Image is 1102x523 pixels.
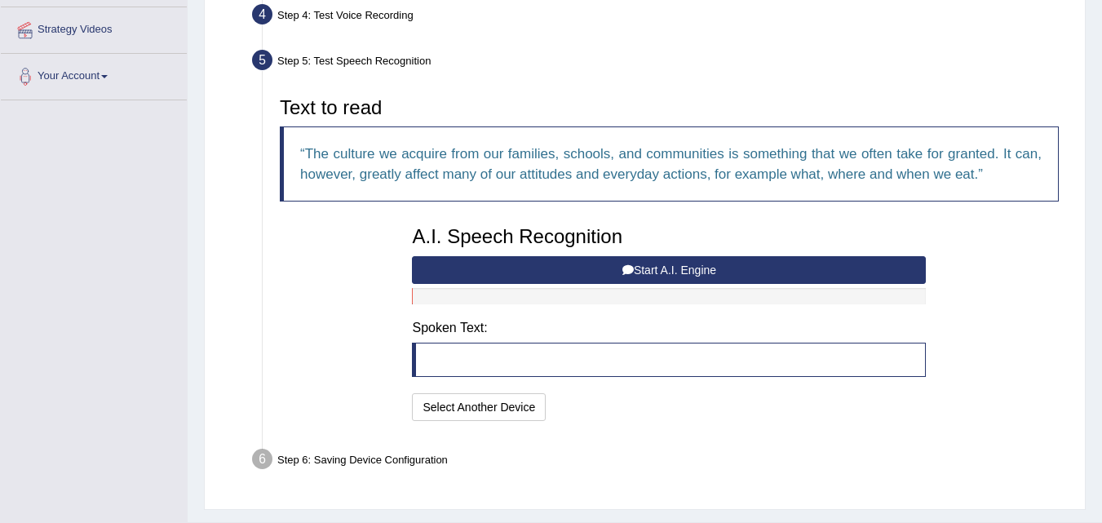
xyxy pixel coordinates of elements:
[1,7,187,48] a: Strategy Videos
[245,444,1078,480] div: Step 6: Saving Device Configuration
[280,97,1059,118] h3: Text to read
[300,146,1042,182] q: The culture we acquire from our families, schools, and communities is something that we often tak...
[412,321,926,335] h4: Spoken Text:
[412,256,926,284] button: Start A.I. Engine
[412,393,546,421] button: Select Another Device
[1,54,187,95] a: Your Account
[245,45,1078,81] div: Step 5: Test Speech Recognition
[412,226,926,247] h3: A.I. Speech Recognition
